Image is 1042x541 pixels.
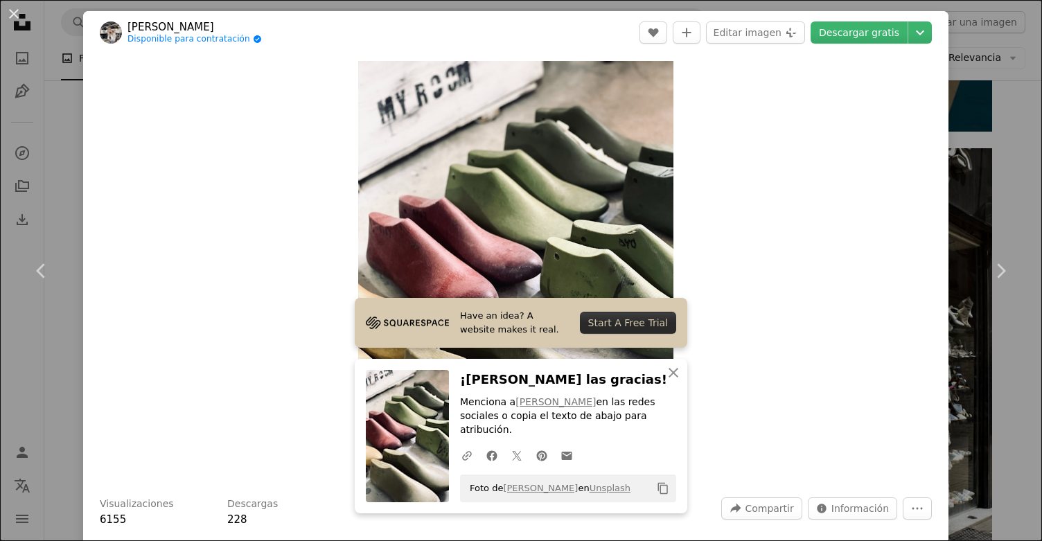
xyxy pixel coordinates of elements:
a: Have an idea? A website makes it real.Start A Free Trial [355,298,687,348]
button: Compartir esta imagen [721,497,802,520]
span: Compartir [745,498,793,519]
h3: Visualizaciones [100,497,174,511]
a: Comparte por correo electrónico [554,441,579,469]
h3: Descargas [227,497,278,511]
img: Ve al perfil de Marjan Sadeghi [100,21,122,44]
span: Información [831,498,889,519]
a: Comparte en Pinterest [529,441,554,469]
img: file-1705255347840-230a6ab5bca9image [366,312,449,333]
span: 6155 [100,513,126,526]
span: 228 [227,513,247,526]
button: Más acciones [903,497,932,520]
a: Disponible para contratación [127,34,262,45]
a: Descargar gratis [811,21,908,44]
h3: ¡[PERSON_NAME] las gracias! [460,370,676,390]
button: Editar imagen [706,21,805,44]
a: Comparte en Twitter [504,441,529,469]
div: Start A Free Trial [580,312,676,334]
p: Menciona a en las redes sociales o copia el texto de abajo para atribución. [460,396,676,437]
a: Comparte en Facebook [479,441,504,469]
a: [PERSON_NAME] [503,483,578,493]
button: Estadísticas sobre esta imagen [808,497,897,520]
a: [PERSON_NAME] [515,396,596,407]
img: un grupo de zapatos sentados encima de una mesa [358,61,673,481]
span: Have an idea? A website makes it real. [460,309,569,337]
button: Elegir el tamaño de descarga [908,21,932,44]
button: Añade a la colección [673,21,700,44]
a: Unsplash [590,483,630,493]
a: [PERSON_NAME] [127,20,262,34]
span: Foto de en [463,477,630,499]
button: Me gusta [639,21,667,44]
button: Ampliar en esta imagen [358,61,673,481]
button: Copiar al portapapeles [651,477,675,500]
a: Siguiente [959,204,1042,337]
